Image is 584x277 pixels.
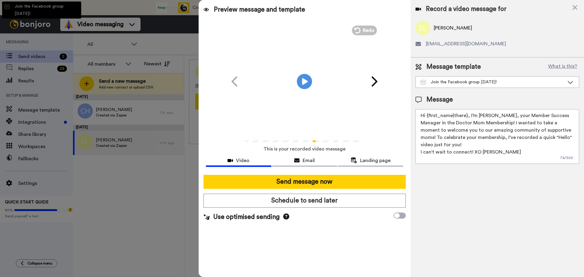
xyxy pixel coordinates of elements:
div: Message content [26,9,108,85]
div: Join the Facebook group [DATE]! [421,79,564,85]
span: / [260,128,262,135]
iframe: vimeo [26,45,108,82]
img: Profile image for Grant [14,11,23,21]
span: Message [426,95,453,104]
button: Schedule to send later [203,194,406,208]
button: What is this? [546,62,579,71]
span: Landing page [360,157,391,164]
textarea: Hello {first_name|there}, WELCOME TO THE DOCTOR MOM COMMUNITY!! WOOHOO!! I'm [PERSON_NAME] & want... [415,109,579,164]
img: Message-temps.svg [421,80,426,85]
div: message notification from Grant, 1d ago. Hey Becky, HAPPY ANNIVERSARY!! From the whole team and m... [9,5,113,95]
span: This is your recorded video message [263,142,346,156]
b: HAPPY ANNIVERSARY!! [28,19,83,23]
div: From the whole team and myself, thank you so much for staying with us for a whole year. [26,18,108,42]
span: Use optimised sending [213,213,280,222]
p: Message from Grant, sent 1d ago [26,86,108,91]
span: Email [303,157,315,164]
span: Video [236,157,249,164]
span: Message template [426,62,481,71]
button: Send message now [203,175,406,189]
span: 1:26 [263,128,274,135]
span: 0:00 [248,128,259,135]
div: Hey [PERSON_NAME], [26,9,108,16]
